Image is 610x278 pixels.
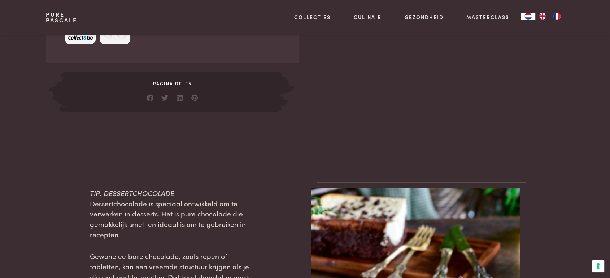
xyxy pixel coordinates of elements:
[535,13,564,20] ul: Language list
[550,13,564,20] a: FR
[90,188,174,198] span: TIP: DESSERTCHOCOLADE
[521,13,564,20] aside: Language selected: Nederlands
[405,13,444,21] a: Gezondheid
[294,13,331,21] a: Collecties
[535,13,550,20] a: EN
[592,260,604,272] button: Uw voorkeuren voor toestemming voor trackingtechnologieën
[68,80,277,87] span: Pagina delen
[521,13,535,20] a: NL
[466,13,509,21] a: Masterclass
[46,12,77,23] a: PurePascale
[521,13,535,20] div: Language
[354,13,382,21] a: Culinair
[90,198,246,239] span: Dessertchocolade is speciaal ontwikkeld om te verwerken in desserts. Het is pure chocolade die ge...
